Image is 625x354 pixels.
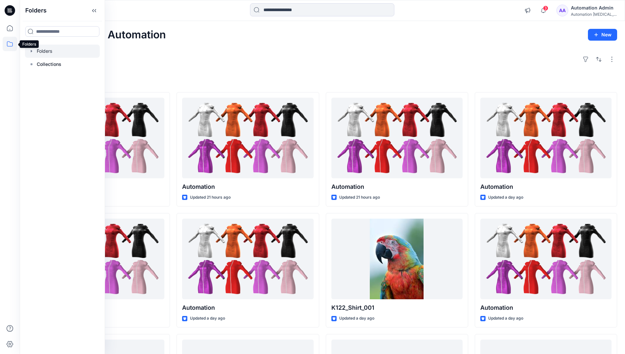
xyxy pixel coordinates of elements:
[331,303,463,312] p: K122_Shirt_001
[480,98,612,179] a: Automation
[182,219,313,300] a: Automation
[331,182,463,191] p: Automation
[339,315,374,322] p: Updated a day ago
[571,12,617,17] div: Automation [MEDICAL_DATA]...
[37,60,61,68] p: Collections
[339,194,380,201] p: Updated 21 hours ago
[182,303,313,312] p: Automation
[190,315,225,322] p: Updated a day ago
[588,29,617,41] button: New
[331,219,463,300] a: K122_Shirt_001
[480,219,612,300] a: Automation
[488,315,523,322] p: Updated a day ago
[543,6,548,11] span: 3
[488,194,523,201] p: Updated a day ago
[331,98,463,179] a: Automation
[28,78,617,86] h4: Styles
[190,194,231,201] p: Updated 21 hours ago
[571,4,617,12] div: Automation Admin
[480,182,612,191] p: Automation
[556,5,568,16] div: AA
[182,98,313,179] a: Automation
[480,303,612,312] p: Automation
[182,182,313,191] p: Automation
